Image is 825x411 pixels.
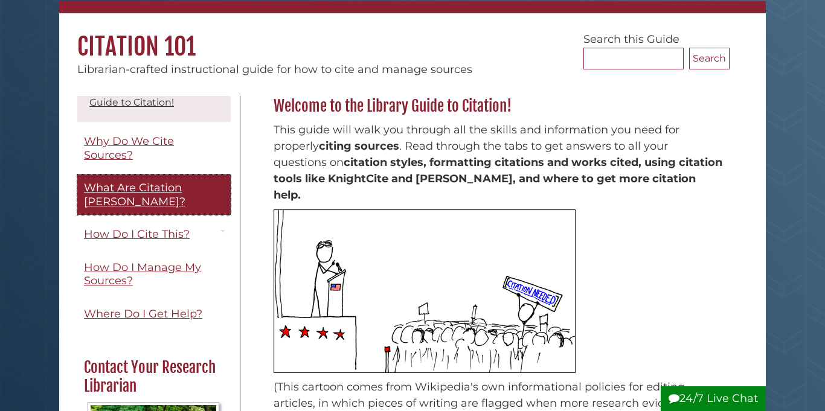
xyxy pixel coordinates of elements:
h1: Citation 101 [59,13,766,62]
h2: Contact Your Research Librarian [78,358,229,396]
a: Where Do I Get Help? [77,301,231,328]
span: What Are Citation [PERSON_NAME]? [84,181,185,208]
span: This guide will walk you through all the skills and information you need for properly . Read thro... [274,123,722,202]
a: What Are Citation [PERSON_NAME]? [77,174,231,215]
a: How Do I Manage My Sources? [77,254,231,295]
span: How Do I Cite This? [84,228,190,241]
strong: citing sources [319,139,399,153]
h2: Welcome to the Library Guide to Citation! [268,97,730,116]
img: Stick figure cartoon of politician speaking to crowd, person holding sign that reads "citation ne... [274,209,576,373]
span: Where Do I Get Help? [84,307,202,320]
button: Search [689,48,730,69]
span: Why Do We Cite Sources? [84,135,174,162]
span: How Do I Manage My Sources? [84,261,201,288]
strong: citation styles, formatting citations and works cited, using citation tools like KnightCite and [... [274,156,722,202]
a: How Do I Cite This? [77,221,231,248]
button: 24/7 Live Chat [661,386,766,411]
a: Why Do We Cite Sources? [77,128,231,168]
span: Librarian-crafted instructional guide for how to cite and manage sources [77,63,472,76]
